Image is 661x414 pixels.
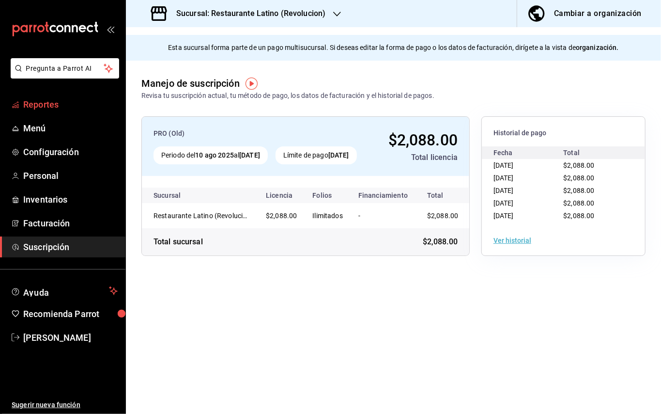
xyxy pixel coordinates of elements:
[23,217,118,230] span: Facturación
[154,236,203,248] div: Total sucursal
[564,187,595,194] span: $2,088.00
[154,211,250,221] div: Restaurante Latino (Revolucion)
[427,212,458,220] span: $2,088.00
[246,78,258,90] img: Tooltip marker
[154,128,369,139] div: PRO (Old)
[493,159,564,172] div: [DATE]
[7,70,119,80] a: Pregunta a Parrot AI
[305,203,351,228] td: Ilimitados
[266,212,297,220] span: $2,088.00
[493,197,564,209] div: [DATE]
[388,131,458,149] span: $2,088.00
[493,184,564,197] div: [DATE]
[23,122,118,135] span: Menú
[141,76,240,91] div: Manejo de suscripción
[23,98,118,111] span: Reportes
[195,151,233,159] strong: 10 ago 2025
[564,146,634,159] div: Total
[564,212,595,220] span: $2,088.00
[493,209,564,222] div: [DATE]
[23,331,118,344] span: [PERSON_NAME]
[11,58,119,79] button: Pregunta a Parrot AI
[12,400,118,410] span: Sugerir nueva función
[493,146,564,159] div: Fecha
[23,307,118,320] span: Recomienda Parrot
[351,188,415,203] th: Financiamiento
[126,35,661,61] div: Esta sucursal forma parte de un pago multisucursal. Si deseas editar la forma de pago o los datos...
[169,8,325,19] h3: Sucursal: Restaurante Latino (Revolucion)
[23,240,118,254] span: Suscripción
[423,236,458,248] span: $2,088.00
[564,199,595,207] span: $2,088.00
[564,161,595,169] span: $2,088.00
[305,188,351,203] th: Folios
[493,128,633,138] span: Historial de pago
[554,7,642,20] div: Cambiar a organización
[239,151,260,159] strong: [DATE]
[258,188,305,203] th: Licencia
[23,145,118,159] span: Configuración
[328,151,349,159] strong: [DATE]
[351,203,415,228] td: -
[107,25,114,33] button: open_drawer_menu
[23,169,118,182] span: Personal
[154,146,268,164] div: Periodo del al
[26,64,104,74] span: Pregunta a Parrot AI
[23,285,105,297] span: Ayuda
[141,91,434,101] div: Revisa tu suscripción actual, tu método de pago, los datos de facturación y el historial de pagos.
[493,237,531,244] button: Ver historial
[376,152,458,163] div: Total licencia
[415,188,474,203] th: Total
[564,174,595,182] span: $2,088.00
[154,191,207,199] div: Sucursal
[23,193,118,206] span: Inventarios
[276,146,357,164] div: Límite de pago
[493,172,564,184] div: [DATE]
[576,44,619,51] strong: organización.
